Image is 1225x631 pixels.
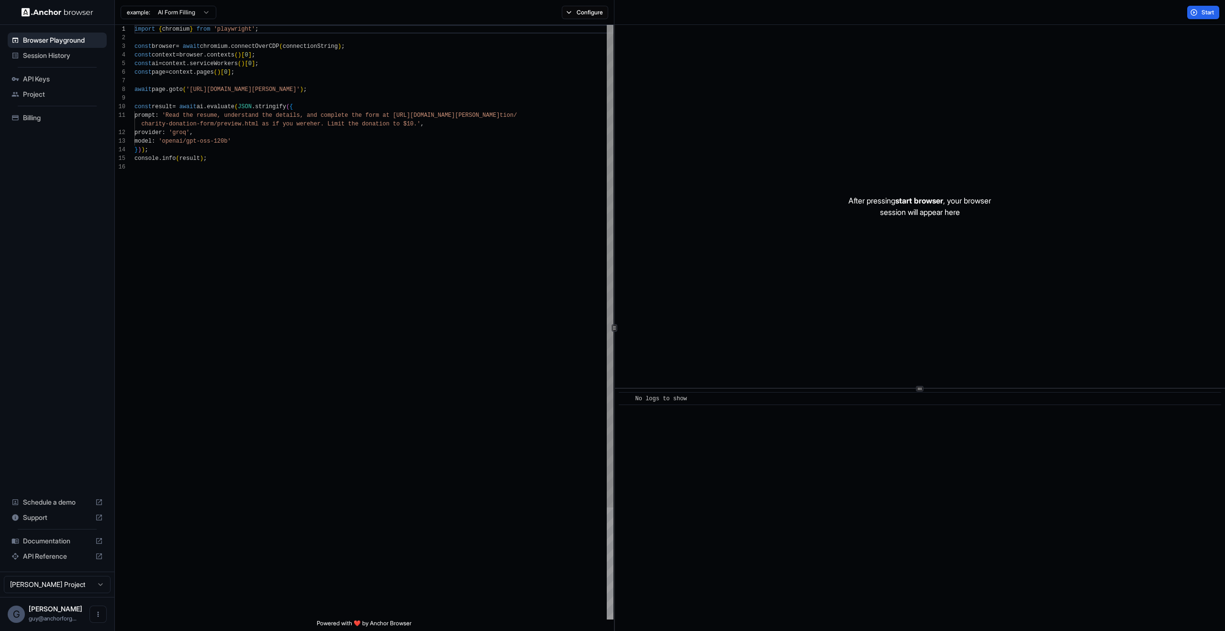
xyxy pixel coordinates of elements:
span: . [203,52,207,58]
button: Start [1187,6,1219,19]
span: ( [234,52,238,58]
span: info [162,155,176,162]
div: 2 [115,34,125,42]
span: context [169,69,193,76]
span: goto [169,86,183,93]
div: Schedule a demo [8,495,107,510]
span: chromium [200,43,228,50]
div: Session History [8,48,107,63]
span: , [421,121,424,127]
span: , [189,129,193,136]
span: ] [248,52,252,58]
span: ) [217,69,221,76]
span: ; [231,69,234,76]
span: ) [200,155,203,162]
span: const [134,69,152,76]
span: = [166,69,169,76]
span: API Keys [23,74,103,84]
span: ( [279,43,283,50]
span: context [152,52,176,58]
span: serviceWorkers [189,60,238,67]
div: 9 [115,94,125,102]
div: 15 [115,154,125,163]
div: Browser Playground [8,33,107,48]
span: . [166,86,169,93]
span: model [134,138,152,145]
span: stringify [255,103,286,110]
span: ) [241,60,245,67]
span: Powered with ❤️ by Anchor Browser [317,620,412,631]
div: Project [8,87,107,102]
span: . [193,69,196,76]
span: 'openai/gpt-oss-120b' [158,138,231,145]
span: await [183,43,200,50]
span: console [134,155,158,162]
span: API Reference [23,552,91,561]
span: = [158,60,162,67]
span: ] [227,69,231,76]
span: Browser Playground [23,35,103,45]
span: ; [341,43,345,50]
span: } [189,26,193,33]
span: Session History [23,51,103,60]
div: 8 [115,85,125,94]
span: ( [176,155,179,162]
p: After pressing , your browser session will appear here [848,195,991,218]
span: const [134,43,152,50]
span: : [152,138,155,145]
span: JSON [238,103,252,110]
span: connectOverCDP [231,43,279,50]
span: : [162,129,166,136]
span: ai [152,60,158,67]
span: result [152,103,172,110]
span: ] [252,60,255,67]
span: Schedule a demo [23,497,91,507]
span: const [134,60,152,67]
div: API Keys [8,71,107,87]
span: page [152,69,166,76]
span: ; [252,52,255,58]
span: prompt [134,112,155,119]
span: [ [241,52,245,58]
span: ( [234,103,238,110]
span: browser [152,43,176,50]
div: 1 [115,25,125,34]
span: ) [141,146,145,153]
span: ; [203,155,207,162]
span: pages [197,69,214,76]
span: ) [138,146,141,153]
span: ) [238,52,241,58]
span: { [158,26,162,33]
span: ( [286,103,290,110]
span: await [134,86,152,93]
span: . [252,103,255,110]
span: example: [127,9,150,16]
div: 5 [115,59,125,68]
span: ) [300,86,303,93]
div: Billing [8,110,107,125]
div: API Reference [8,549,107,564]
span: 0 [245,52,248,58]
span: ​ [624,394,628,404]
div: 7 [115,77,125,85]
span: her. Limit the donation to $10.' [310,121,420,127]
span: . [158,155,162,162]
span: ) [338,43,341,50]
span: Project [23,90,103,99]
span: 'playwright' [214,26,255,33]
span: Support [23,513,91,522]
div: 3 [115,42,125,51]
span: ; [145,146,148,153]
span: page [152,86,166,93]
span: provider [134,129,162,136]
span: start browser [895,196,943,205]
img: Anchor Logo [22,8,93,17]
span: [ [221,69,224,76]
span: context [162,60,186,67]
div: 12 [115,128,125,137]
span: = [176,43,179,50]
span: . [203,103,207,110]
div: 11 [115,111,125,120]
span: await [179,103,197,110]
span: ( [214,69,217,76]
